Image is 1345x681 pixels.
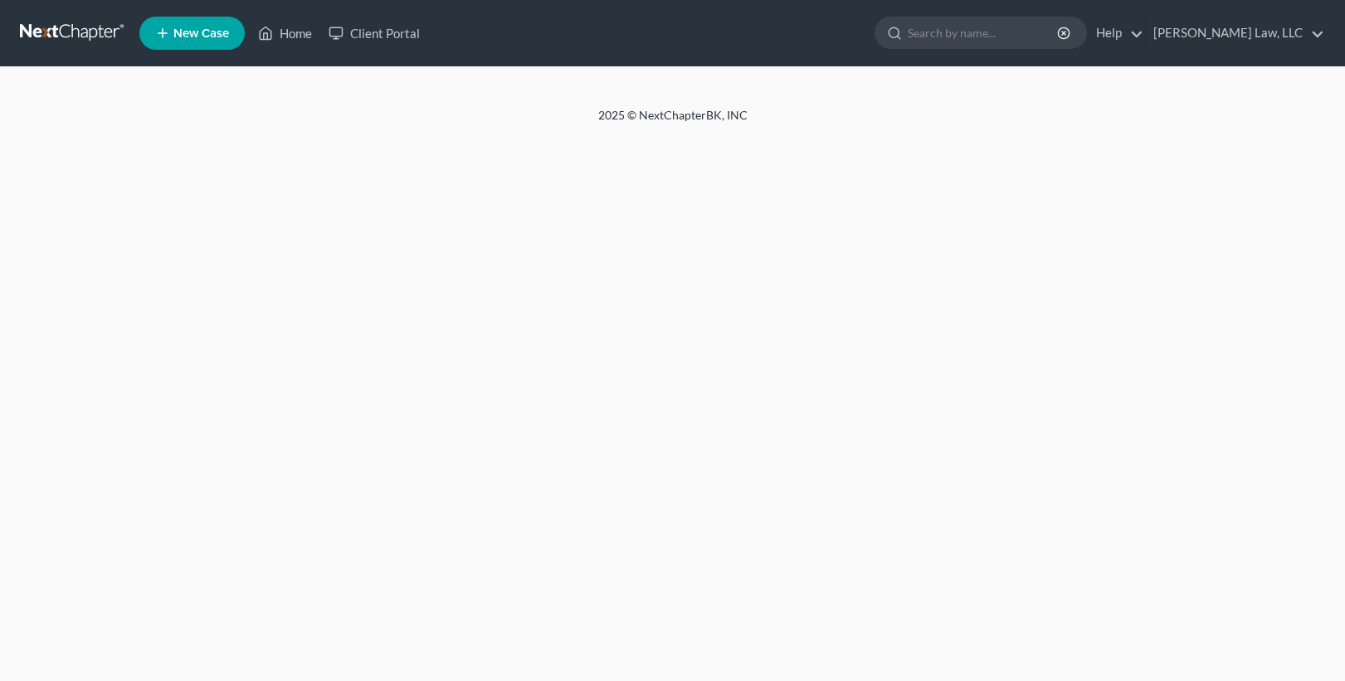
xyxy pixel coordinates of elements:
a: Home [250,18,320,48]
span: New Case [173,27,229,40]
a: [PERSON_NAME] Law, LLC [1145,18,1324,48]
div: 2025 © NextChapterBK, INC [200,107,1146,137]
a: Help [1088,18,1143,48]
input: Search by name... [908,17,1060,48]
a: Client Portal [320,18,428,48]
